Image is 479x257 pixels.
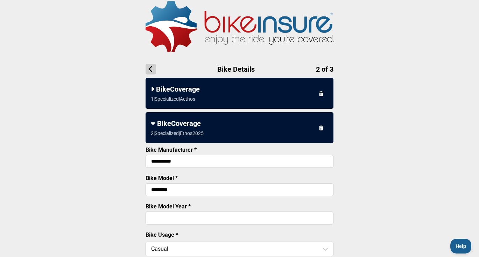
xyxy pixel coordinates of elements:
[450,239,472,254] iframe: Toggle Customer Support
[151,130,204,136] div: 2 | Specialized | Ethos2025
[146,64,333,74] h1: Bike Details
[151,119,328,128] div: BikeCoverage
[146,175,178,181] label: Bike Model *
[146,203,191,210] label: Bike Model Year *
[151,96,195,102] div: 1 | Specialized | Aethos
[146,147,197,153] label: Bike Manufacturer *
[316,65,333,73] span: 2 of 3
[146,231,178,238] label: Bike Usage *
[151,85,328,93] div: BikeCoverage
